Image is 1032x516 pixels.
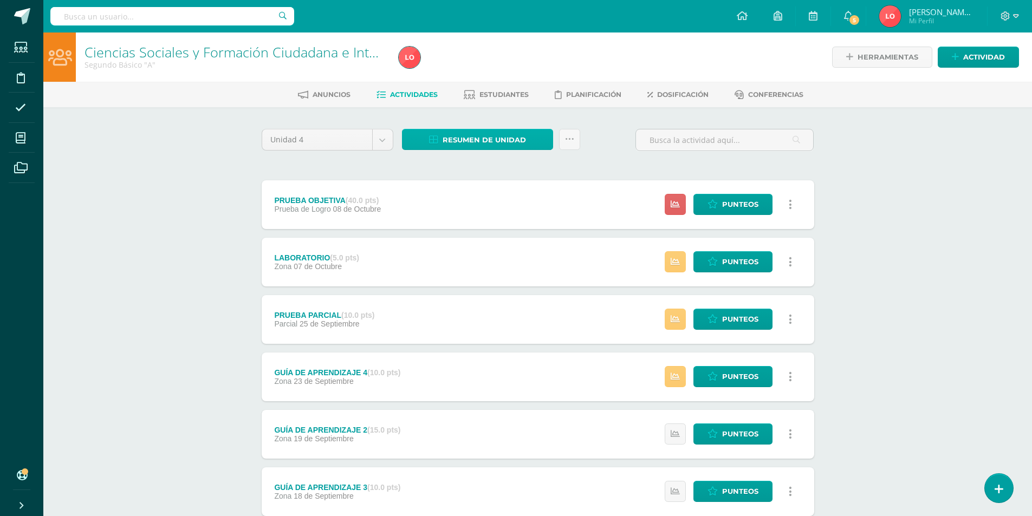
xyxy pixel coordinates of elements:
span: 23 de Septiembre [294,377,354,386]
div: PRUEBA PARCIAL [274,311,374,319]
strong: (40.0 pts) [346,196,379,205]
span: Actividad [963,47,1005,67]
span: Planificación [566,90,621,99]
span: Unidad 4 [270,129,364,150]
div: Segundo Básico 'A' [85,60,386,70]
h1: Ciencias Sociales y Formación Ciudadana e Interculturalidad [85,44,386,60]
strong: (10.0 pts) [341,311,374,319]
a: Resumen de unidad [402,129,553,150]
div: PRUEBA OBJETIVA [274,196,381,205]
span: Punteos [722,367,758,387]
span: Dosificación [657,90,709,99]
span: Actividades [390,90,438,99]
div: GUÍA DE APRENDIZAJE 3 [274,483,400,492]
span: Conferencias [748,90,803,99]
span: 08 de Octubre [333,205,381,213]
div: LABORATORIO [274,253,359,262]
a: Punteos [693,251,773,272]
div: GUÍA DE APRENDIZAJE 2 [274,426,400,434]
span: Zona [274,377,291,386]
a: Herramientas [832,47,932,68]
span: Punteos [722,252,758,272]
a: Anuncios [298,86,351,103]
strong: (10.0 pts) [367,483,400,492]
span: Punteos [722,309,758,329]
a: Punteos [693,194,773,215]
div: GUÍA DE APRENDIZAJE 4 [274,368,400,377]
span: Estudiantes [479,90,529,99]
span: Punteos [722,424,758,444]
a: Dosificación [647,86,709,103]
input: Busca un usuario... [50,7,294,25]
span: 5 [848,14,860,26]
img: 1a4455a17abe8e661e4fee09cdba458f.png [399,47,420,68]
span: Punteos [722,194,758,214]
span: [PERSON_NAME] de [PERSON_NAME] [909,6,974,17]
span: Punteos [722,481,758,501]
a: Actividad [938,47,1019,68]
a: Ciencias Sociales y Formación Ciudadana e Interculturalidad [85,43,455,61]
a: Punteos [693,366,773,387]
a: Punteos [693,423,773,445]
span: Herramientas [858,47,918,67]
span: 07 de Octubre [294,262,342,271]
img: 1a4455a17abe8e661e4fee09cdba458f.png [879,5,901,27]
span: Anuncios [313,90,351,99]
a: Unidad 4 [262,129,393,150]
span: Mi Perfil [909,16,974,25]
span: Parcial [274,319,297,328]
strong: (15.0 pts) [367,426,400,434]
a: Punteos [693,309,773,330]
strong: (10.0 pts) [367,368,400,377]
a: Conferencias [735,86,803,103]
input: Busca la actividad aquí... [636,129,813,151]
span: Resumen de unidad [443,130,526,150]
span: 25 de Septiembre [300,319,360,328]
a: Estudiantes [464,86,529,103]
span: Zona [274,262,291,271]
span: 18 de Septiembre [294,492,354,500]
span: 19 de Septiembre [294,434,354,443]
span: Prueba de Logro [274,205,330,213]
span: Zona [274,434,291,443]
a: Planificación [555,86,621,103]
a: Actividades [377,86,438,103]
span: Zona [274,492,291,500]
strong: (5.0 pts) [330,253,359,262]
a: Punteos [693,481,773,502]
